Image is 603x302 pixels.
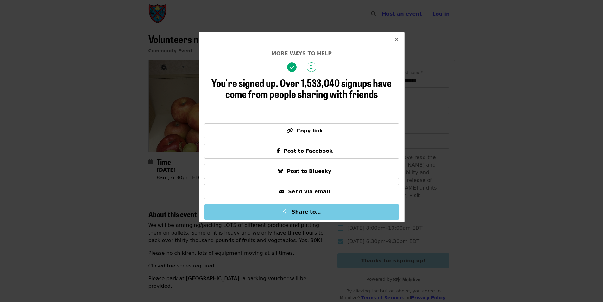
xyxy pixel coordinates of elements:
[279,189,284,195] i: envelope icon
[271,50,332,56] span: More ways to help
[278,168,283,174] i: bluesky icon
[204,123,399,138] button: Copy link
[290,65,294,71] i: check icon
[204,164,399,179] button: Post to Bluesky
[225,75,392,101] span: Over 1,533,040 signups have come from people sharing with friends
[211,75,278,90] span: You're signed up.
[284,148,333,154] span: Post to Facebook
[204,144,399,159] button: Post to Facebook
[204,184,399,199] button: Send via email
[282,209,287,214] img: Share
[297,128,323,134] span: Copy link
[288,189,330,195] span: Send via email
[286,128,293,134] i: link icon
[277,148,280,154] i: facebook-f icon
[287,168,331,174] span: Post to Bluesky
[292,209,321,215] span: Share to…
[204,204,399,220] button: Share to…
[395,36,399,42] i: times icon
[307,62,316,72] span: 2
[389,32,404,47] button: Close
